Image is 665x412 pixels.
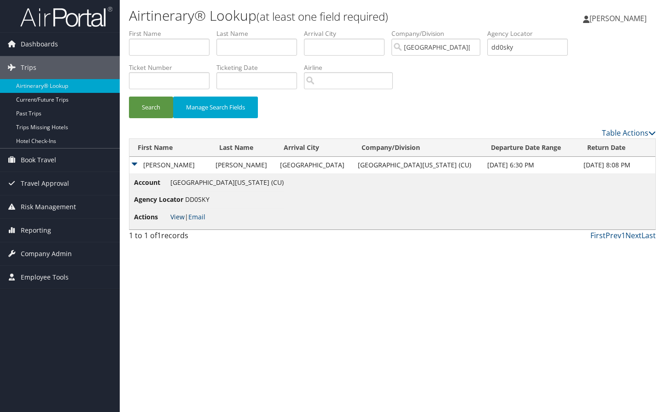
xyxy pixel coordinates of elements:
a: Prev [606,230,621,240]
span: Company Admin [21,242,72,265]
span: Travel Approval [21,172,69,195]
a: View [170,212,185,221]
button: Manage Search Fields [173,97,258,118]
img: airportal-logo.png [20,6,112,28]
div: 1 to 1 of records [129,230,251,246]
label: Agency Locator [487,29,575,38]
a: [PERSON_NAME] [583,5,656,32]
span: [PERSON_NAME] [589,13,647,23]
span: Trips [21,56,36,79]
th: Departure Date Range: activate to sort column ascending [483,139,579,157]
a: 1 [621,230,625,240]
label: Ticketing Date [216,63,304,72]
span: Employee Tools [21,266,69,289]
a: Last [642,230,656,240]
span: Book Travel [21,149,56,172]
span: Risk Management [21,195,76,218]
span: 1 [157,230,161,240]
td: [PERSON_NAME] [211,157,275,173]
span: Dashboards [21,33,58,56]
span: Reporting [21,219,51,242]
td: [GEOGRAPHIC_DATA][US_STATE] (CU) [353,157,483,173]
th: Arrival City: activate to sort column ascending [275,139,353,157]
td: [DATE] 8:08 PM [579,157,655,173]
th: Return Date: activate to sort column ascending [579,139,655,157]
label: Airline [304,63,400,72]
span: Agency Locator [134,195,183,205]
a: Email [188,212,205,221]
small: (at least one field required) [257,9,388,24]
label: First Name [129,29,216,38]
button: Search [129,97,173,118]
span: [GEOGRAPHIC_DATA][US_STATE] (CU) [170,178,284,187]
label: Arrival City [304,29,391,38]
th: First Name: activate to sort column ascending [129,139,211,157]
span: | [170,212,205,221]
span: DD0SKY [185,195,210,204]
label: Last Name [216,29,304,38]
h1: Airtinerary® Lookup [129,6,480,25]
a: Next [625,230,642,240]
th: Last Name: activate to sort column ascending [211,139,275,157]
span: Account [134,177,169,188]
a: Table Actions [602,128,656,138]
label: Ticket Number [129,63,216,72]
span: Actions [134,212,169,222]
label: Company/Division [391,29,487,38]
td: [GEOGRAPHIC_DATA] [275,157,353,173]
td: [PERSON_NAME] [129,157,211,173]
th: Company/Division [353,139,483,157]
td: [DATE] 6:30 PM [483,157,579,173]
a: First [590,230,606,240]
